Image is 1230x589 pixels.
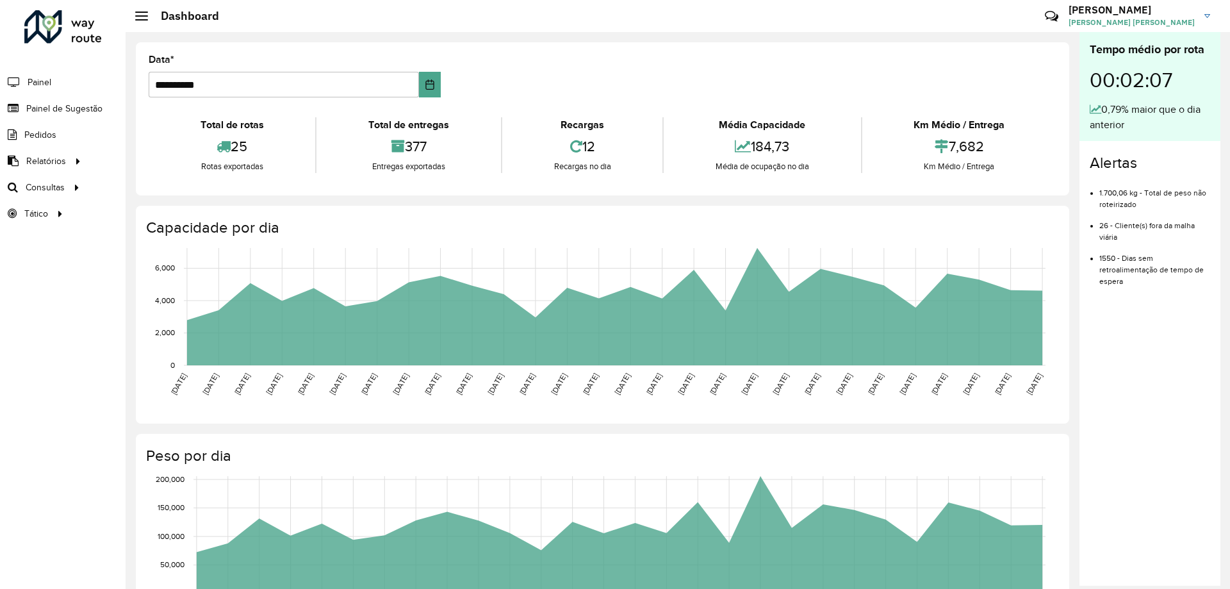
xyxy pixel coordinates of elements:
[28,76,51,89] span: Painel
[962,372,980,396] text: [DATE]
[148,9,219,23] h2: Dashboard
[505,133,659,160] div: 12
[1090,154,1210,172] h4: Alertas
[170,361,175,369] text: 0
[149,52,174,67] label: Data
[930,372,948,396] text: [DATE]
[581,372,600,396] text: [DATE]
[865,117,1053,133] div: Km Médio / Entrega
[156,475,184,483] text: 200,000
[1069,4,1195,16] h3: [PERSON_NAME]
[644,372,663,396] text: [DATE]
[146,219,1056,237] h4: Capacidade por dia
[866,372,885,396] text: [DATE]
[320,160,497,173] div: Entregas exportadas
[423,372,441,396] text: [DATE]
[233,372,251,396] text: [DATE]
[320,133,497,160] div: 377
[26,154,66,168] span: Relatórios
[771,372,790,396] text: [DATE]
[152,133,312,160] div: 25
[1025,372,1044,396] text: [DATE]
[24,128,56,142] span: Pedidos
[454,372,473,396] text: [DATE]
[158,532,184,540] text: 100,000
[152,160,312,173] div: Rotas exportadas
[613,372,632,396] text: [DATE]
[1099,178,1210,210] li: 1.700,06 kg - Total de peso não roteirizado
[359,372,378,396] text: [DATE]
[146,447,1056,465] h4: Peso por dia
[676,372,695,396] text: [DATE]
[169,372,188,396] text: [DATE]
[993,372,1012,396] text: [DATE]
[518,372,536,396] text: [DATE]
[155,264,175,272] text: 6,000
[155,329,175,337] text: 2,000
[505,160,659,173] div: Recargas no dia
[391,372,410,396] text: [DATE]
[155,296,175,304] text: 4,000
[667,160,857,173] div: Média de ocupação no dia
[803,372,821,396] text: [DATE]
[550,372,568,396] text: [DATE]
[865,133,1053,160] div: 7,682
[505,117,659,133] div: Recargas
[201,372,220,396] text: [DATE]
[419,72,441,97] button: Choose Date
[1099,243,1210,287] li: 1550 - Dias sem retroalimentação de tempo de espera
[158,504,184,512] text: 150,000
[1090,102,1210,133] div: 0,79% maior que o dia anterior
[328,372,347,396] text: [DATE]
[265,372,283,396] text: [DATE]
[739,372,758,396] text: [DATE]
[1069,17,1195,28] span: [PERSON_NAME] [PERSON_NAME]
[1099,210,1210,243] li: 26 - Cliente(s) fora da malha viária
[1038,3,1065,30] a: Contato Rápido
[26,181,65,194] span: Consultas
[835,372,853,396] text: [DATE]
[296,372,315,396] text: [DATE]
[898,372,917,396] text: [DATE]
[152,117,312,133] div: Total de rotas
[320,117,497,133] div: Total de entregas
[26,102,102,115] span: Painel de Sugestão
[24,207,48,220] span: Tático
[667,117,857,133] div: Média Capacidade
[865,160,1053,173] div: Km Médio / Entrega
[160,561,184,569] text: 50,000
[708,372,726,396] text: [DATE]
[486,372,505,396] text: [DATE]
[667,133,857,160] div: 184,73
[1090,41,1210,58] div: Tempo médio por rota
[1090,58,1210,102] div: 00:02:07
